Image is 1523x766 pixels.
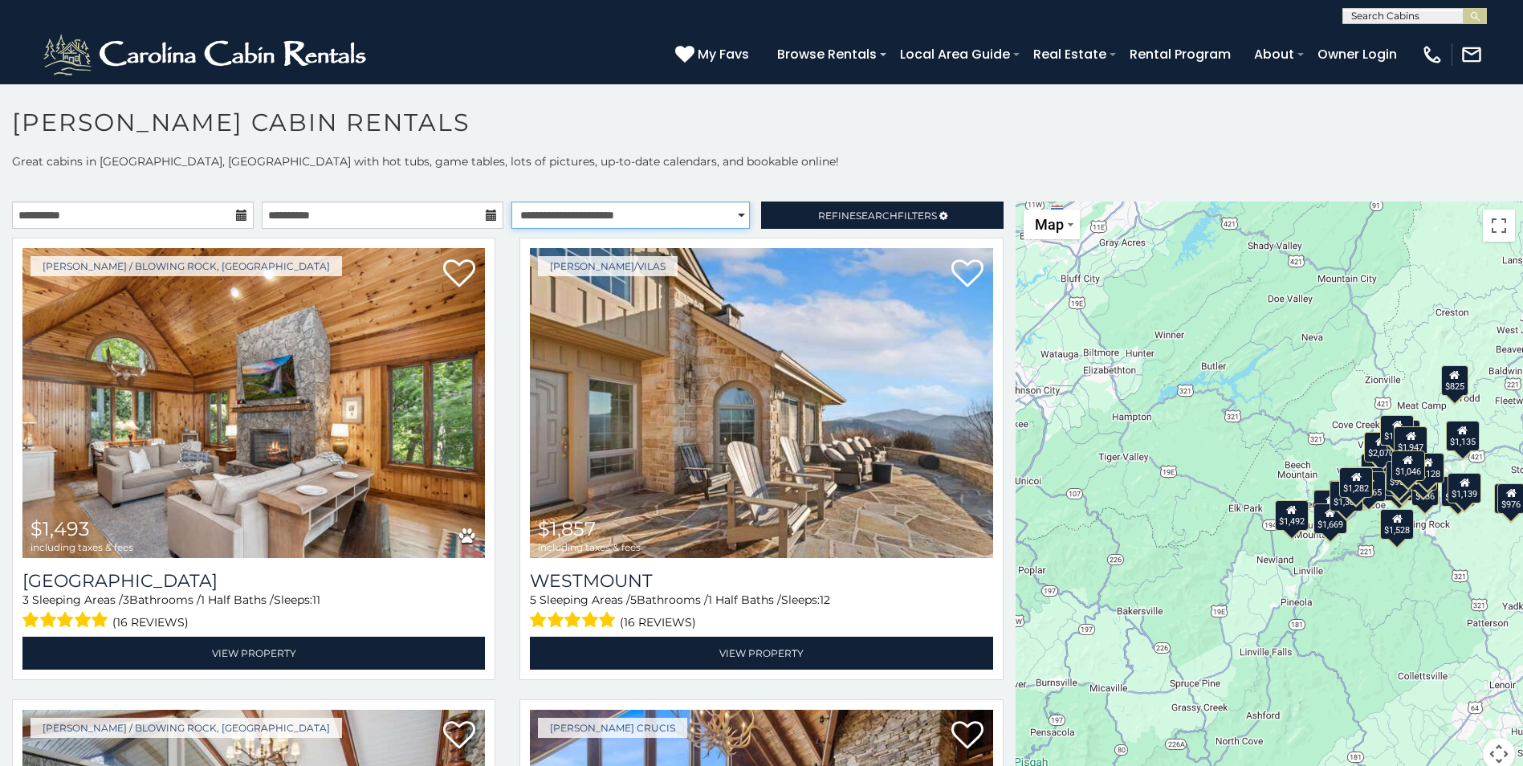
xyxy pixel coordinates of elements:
a: Browse Rentals [769,40,885,68]
a: [PERSON_NAME] Crucis [538,718,687,738]
div: $1,128 [1411,453,1444,483]
a: [GEOGRAPHIC_DATA] [22,570,485,592]
span: including taxes & fees [31,542,133,552]
span: $1,857 [538,517,596,540]
a: My Favs [675,44,753,65]
div: $1,947 [1394,426,1427,457]
span: My Favs [698,44,749,64]
img: White-1-2.png [40,31,373,79]
div: $1,135 [1446,421,1480,451]
div: $2,070 [1364,432,1398,462]
img: Westmount [530,248,992,558]
a: Add to favorites [443,719,475,753]
a: Rental Program [1122,40,1239,68]
span: (16 reviews) [112,612,189,633]
img: Chimney Island [22,248,485,558]
div: $1,368 [1440,476,1474,507]
a: Add to favorites [443,258,475,291]
a: Local Area Guide [892,40,1018,68]
a: RefineSearchFilters [761,202,1003,229]
div: $1,669 [1313,503,1346,534]
span: Refine Filters [818,210,937,222]
div: $1,492 [1275,500,1309,531]
div: $1,046 [1391,450,1424,481]
span: 1 Half Baths / [708,593,781,607]
a: [PERSON_NAME] / Blowing Rock, [GEOGRAPHIC_DATA] [31,256,342,276]
h3: Chimney Island [22,570,485,592]
a: Chimney Island $1,493 including taxes & fees [22,248,485,558]
img: mail-regular-white.png [1460,43,1483,66]
span: including taxes & fees [538,542,641,552]
span: 3 [123,593,129,607]
a: [PERSON_NAME] / Blowing Rock, [GEOGRAPHIC_DATA] [31,718,342,738]
div: $1,282 [1339,467,1373,498]
span: 11 [312,593,320,607]
span: 3 [22,593,29,607]
a: Add to favorites [951,258,983,291]
a: View Property [22,637,485,670]
button: Toggle fullscreen view [1483,210,1515,242]
span: 12 [820,593,830,607]
a: Add to favorites [951,719,983,753]
a: Real Estate [1025,40,1114,68]
div: Sleeping Areas / Bathrooms / Sleeps: [530,592,992,633]
span: Map [1035,216,1064,233]
a: Owner Login [1309,40,1405,68]
span: $1,493 [31,517,90,540]
a: Westmount $1,857 including taxes & fees [530,248,992,558]
div: Sleeping Areas / Bathrooms / Sleeps: [22,592,485,633]
div: $936 [1411,475,1439,506]
span: 5 [630,593,637,607]
a: View Property [530,637,992,670]
div: $1,306 [1330,481,1363,511]
a: About [1246,40,1302,68]
div: $1,816 [1313,490,1347,520]
div: $1,392 [1380,415,1414,446]
div: $1,139 [1448,473,1481,503]
div: $1,872 [1361,454,1395,484]
span: (16 reviews) [620,612,696,633]
a: [PERSON_NAME]/Vilas [538,256,678,276]
div: $825 [1440,365,1468,396]
span: Search [856,210,898,222]
div: $1,528 [1380,509,1414,540]
button: Change map style [1024,210,1080,239]
span: 1 Half Baths / [201,593,274,607]
img: phone-regular-white.png [1421,43,1444,66]
span: 5 [530,593,536,607]
a: Westmount [530,570,992,592]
